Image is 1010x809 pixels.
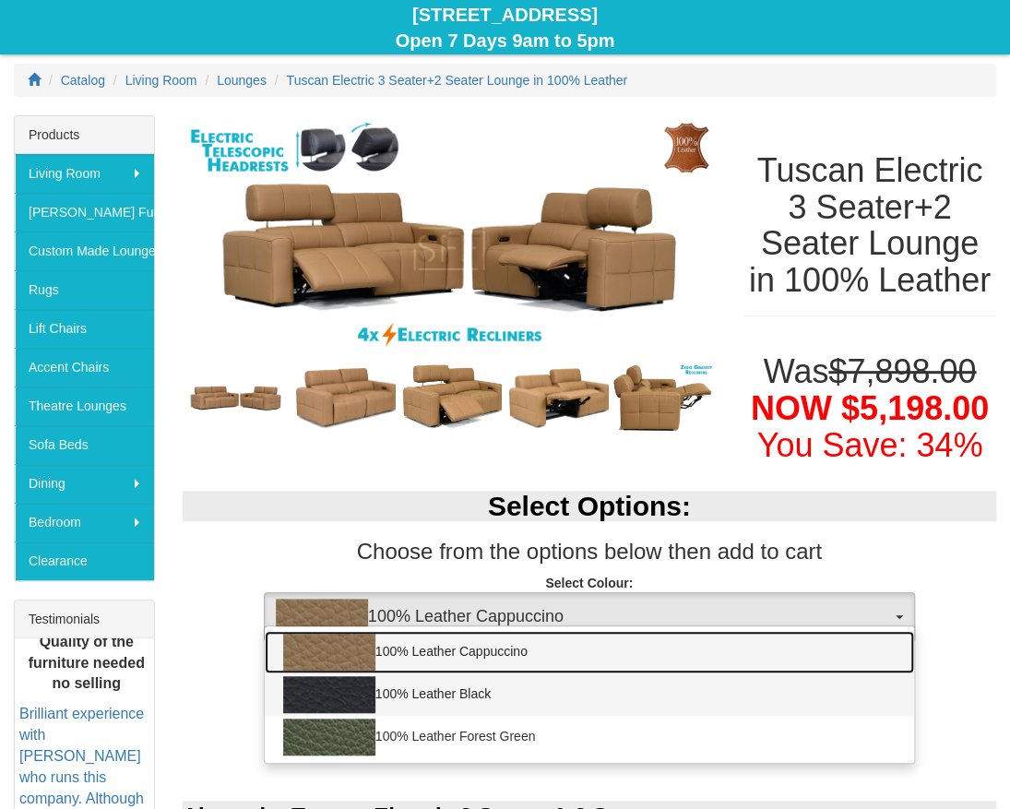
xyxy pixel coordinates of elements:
a: Theatre Lounges [15,387,154,425]
a: Sofa Beds [15,425,154,464]
div: Products [15,116,154,154]
b: Quality of the furniture needed no selling [29,634,145,692]
a: 100% Leather Cappuccino [265,631,914,673]
img: 100% Leather Cappuccino [283,634,375,671]
a: Accent Chairs [15,348,154,387]
font: You Save: 34% [756,426,982,464]
img: 100% Leather Forest Green [283,719,375,755]
a: Rugs [15,270,154,309]
a: 100% Leather Forest Green [265,716,914,758]
button: 100% Leather Cappuccino100% Leather Cappuccino [264,592,915,642]
h1: Tuscan Electric 3 Seater+2 Seater Lounge in 100% Leather [743,152,996,298]
img: 100% Leather Cappuccino [276,599,368,636]
a: Living Room [125,73,197,88]
a: Bedroom [15,503,154,541]
h3: Choose from the options below then add to cart [183,540,997,564]
a: 100% Leather Black [265,673,914,716]
h1: Was [743,353,996,463]
a: Catalog [61,73,105,88]
img: 100% Leather Black [283,676,375,713]
a: Custom Made Lounges [15,232,154,270]
span: 100% Leather Cappuccino [276,599,891,636]
span: NOW $5,198.00 [751,389,989,427]
a: [PERSON_NAME] Furniture [15,193,154,232]
b: Select Options: [488,491,691,521]
a: Lounges [217,73,267,88]
a: Dining [15,464,154,503]
a: Clearance [15,541,154,580]
strong: Select Colour: [545,576,633,590]
div: Testimonials [15,601,154,638]
a: Tuscan Electric 3 Seater+2 Seater Lounge in 100% Leather [287,73,628,88]
a: Lift Chairs [15,309,154,348]
a: Living Room [15,154,154,193]
del: $7,898.00 [828,352,976,390]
